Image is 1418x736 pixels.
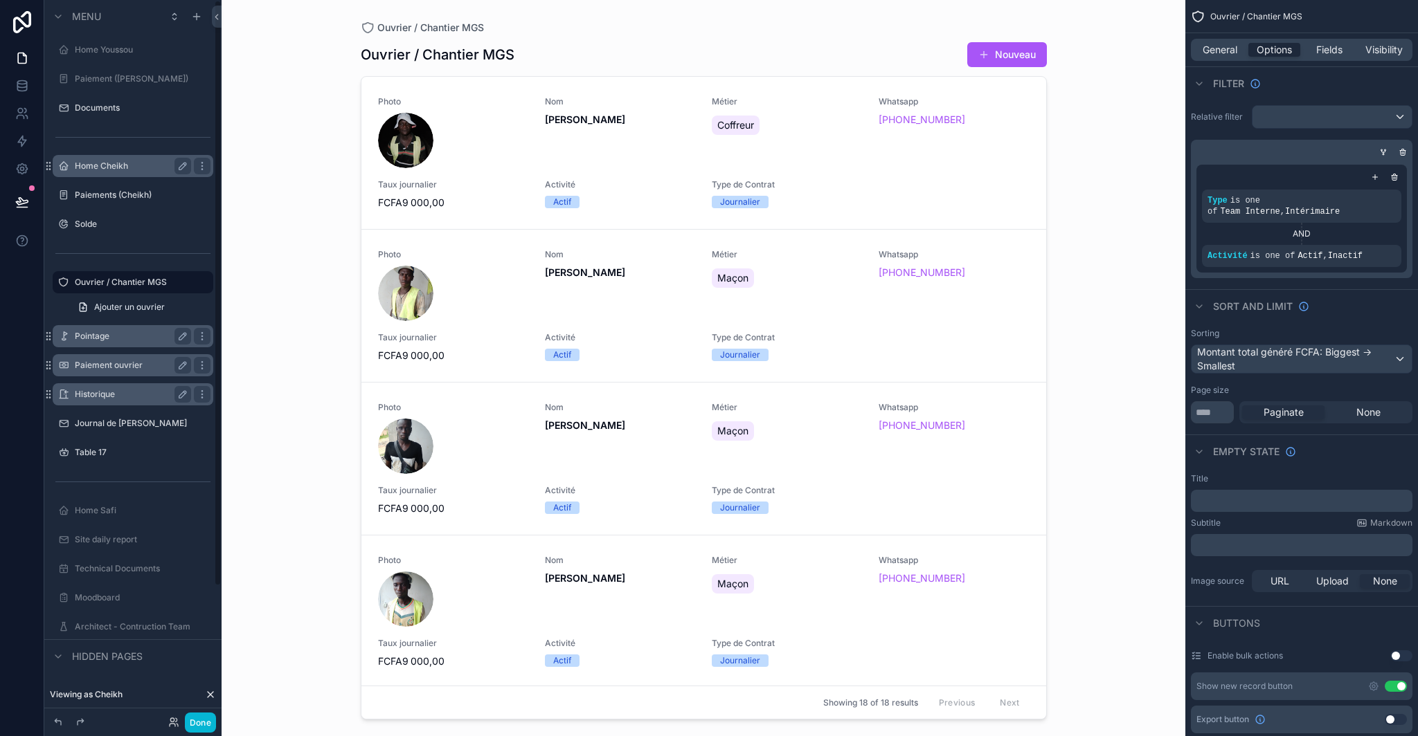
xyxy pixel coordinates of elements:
span: Hidden pages [72,650,143,663]
span: is one of [1208,196,1260,217]
span: Markdown [1370,517,1412,528]
div: Show new record button [1196,681,1293,692]
label: Relative filter [1191,111,1246,122]
span: Ouvrier / Chantier MGS [1210,11,1302,22]
label: Image source [1191,576,1246,587]
span: None [1356,405,1381,419]
span: Fields [1316,43,1343,57]
span: General [1203,43,1237,57]
span: Activité [1208,251,1248,261]
button: Montant total généré FCFA: Biggest -> Smallest [1191,344,1412,374]
span: is one of [1250,251,1295,261]
label: Sorting [1191,328,1219,339]
label: Home Cheikh [75,160,186,172]
span: Upload [1316,574,1349,588]
label: Paiements (Cheikh) [75,190,210,201]
span: Viewing as Cheikh [50,689,123,700]
span: Paginate [1264,405,1304,419]
label: Documents [75,102,210,113]
span: , [1322,251,1327,261]
span: Visibility [1365,43,1403,57]
span: Menu [72,10,101,24]
label: Technical Documents [75,563,210,574]
label: Subtitle [1191,517,1221,528]
span: Buttons [1213,616,1260,630]
div: scrollable content [1191,534,1412,556]
a: Markdown [1356,517,1412,528]
label: Home Youssou [75,44,210,55]
span: Sort And Limit [1213,300,1293,313]
span: Options [1257,43,1292,57]
span: Team Interne Intérimaire [1220,207,1340,217]
span: , [1280,207,1285,217]
label: Ouvrier / Chantier MGS [75,277,205,288]
label: Page size [1191,385,1229,396]
div: Montant total généré FCFA: Biggest -> Smallest [1192,345,1412,373]
label: Home Safi [75,505,210,516]
span: Empty state [1213,445,1280,459]
label: Solde [75,219,210,230]
span: Type [1208,196,1228,205]
button: Done [185,712,216,733]
span: Showing 18 of 18 results [823,697,918,708]
span: Filter [1213,77,1244,91]
label: Moodboard [75,592,210,603]
a: Ajouter un ouvrier [69,296,213,318]
label: Journal de [PERSON_NAME] [75,418,210,429]
label: Paiement ouvrier [75,360,186,371]
span: Ajouter un ouvrier [94,302,165,313]
label: Historique [75,389,186,400]
label: Title [1191,473,1208,484]
span: None [1373,574,1397,588]
label: Architect - Contruction Team [75,621,210,632]
label: Pointage [75,331,186,342]
span: URL [1271,574,1289,588]
label: Table 17 [75,447,210,458]
span: Actif Inactif [1298,251,1363,261]
div: scrollable content [1191,490,1412,512]
div: AND [1202,228,1401,239]
label: Site daily report [75,534,210,545]
label: Enable bulk actions [1208,650,1283,661]
label: Paiement ([PERSON_NAME]) [75,73,210,84]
